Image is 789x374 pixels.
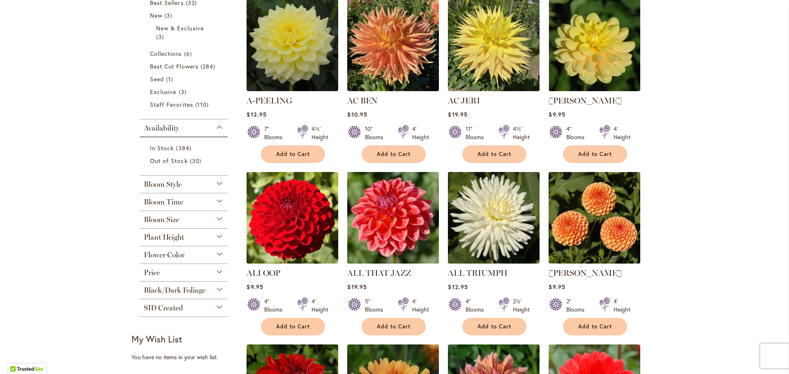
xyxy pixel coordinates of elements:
[150,157,188,165] span: Out of Stock
[549,172,640,264] img: AMBER QUEEN
[150,100,219,109] a: Staff Favorites
[144,197,183,207] span: Bloom Time
[150,75,219,83] a: Seed
[156,24,204,32] span: New & Exclusive
[144,215,179,224] span: Bloom Size
[150,144,219,152] a: In Stock 384
[150,62,219,71] a: Best Cut Flowers
[513,297,530,314] div: 2½' Height
[6,345,29,368] iframe: Launch Accessibility Center
[362,145,426,163] button: Add to Cart
[563,318,627,335] button: Add to Cart
[144,233,184,242] span: Plant Height
[150,101,193,108] span: Staff Favorites
[150,50,182,57] span: Collections
[566,297,589,314] div: 2" Blooms
[347,85,439,93] a: AC BEN
[190,156,203,165] span: 30
[164,11,174,20] span: 3
[448,172,540,264] img: ALL TRIUMPH
[184,49,194,58] span: 6
[549,96,622,106] a: [PERSON_NAME]
[156,24,213,41] a: New &amp; Exclusive
[247,257,338,265] a: ALI OOP
[412,125,429,141] div: 4' Height
[195,100,211,109] span: 110
[578,323,612,330] span: Add to Cart
[150,88,176,96] span: Exclusive
[311,125,328,141] div: 4½' Height
[264,297,287,314] div: 4" Blooms
[448,257,540,265] a: ALL TRIUMPH
[448,283,468,291] span: $12.95
[377,323,411,330] span: Add to Cart
[144,180,182,189] span: Bloom Style
[448,110,467,118] span: $19.95
[179,87,189,96] span: 3
[362,318,426,335] button: Add to Cart
[131,333,182,345] strong: My Wish List
[144,124,179,133] span: Availability
[466,297,489,314] div: 4" Blooms
[261,145,325,163] button: Add to Cart
[201,62,217,71] span: 284
[462,145,526,163] button: Add to Cart
[150,156,219,165] a: Out of Stock 30
[412,297,429,314] div: 4' Height
[144,250,185,259] span: Flower Color
[261,318,325,335] button: Add to Cart
[347,96,378,106] a: AC BEN
[150,87,219,96] a: Exclusive
[347,283,367,291] span: $19.95
[448,96,480,106] a: AC JERI
[144,286,205,295] span: Black/Dark Foliage
[247,96,292,106] a: A-PEELING
[578,151,612,158] span: Add to Cart
[131,353,241,361] div: You have no items in your wish list.
[377,151,411,158] span: Add to Cart
[247,110,266,118] span: $12.95
[150,75,164,83] span: Seed
[166,75,175,83] span: 1
[462,318,526,335] button: Add to Cart
[549,283,565,291] span: $9.95
[347,268,411,278] a: ALL THAT JAZZ
[347,172,439,264] img: ALL THAT JAZZ
[150,144,174,152] span: In Stock
[276,323,310,330] span: Add to Cart
[566,125,589,141] div: 4" Blooms
[247,268,280,278] a: ALI OOP
[276,151,310,158] span: Add to Cart
[614,125,630,141] div: 4' Height
[347,257,439,265] a: ALL THAT JAZZ
[176,144,193,152] span: 384
[347,110,367,118] span: $10.95
[478,323,511,330] span: Add to Cart
[150,49,219,58] a: Collections
[549,85,640,93] a: AHOY MATEY
[448,268,508,278] a: ALL TRIUMPH
[549,110,565,118] span: $9.95
[549,268,622,278] a: [PERSON_NAME]
[448,85,540,93] a: AC Jeri
[150,62,198,70] span: Best Cut Flowers
[150,11,219,20] a: New
[365,297,388,314] div: 5" Blooms
[311,297,328,314] div: 4' Height
[247,283,263,291] span: $9.95
[247,172,338,264] img: ALI OOP
[264,125,287,141] div: 7" Blooms
[549,257,640,265] a: AMBER QUEEN
[478,151,511,158] span: Add to Cart
[156,32,166,41] span: 3
[466,125,489,141] div: 11" Blooms
[614,297,630,314] div: 4' Height
[365,125,388,141] div: 10" Blooms
[247,85,338,93] a: A-Peeling
[563,145,627,163] button: Add to Cart
[144,268,160,277] span: Price
[144,303,183,312] span: SID Created
[513,125,530,141] div: 4½' Height
[150,11,162,19] span: New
